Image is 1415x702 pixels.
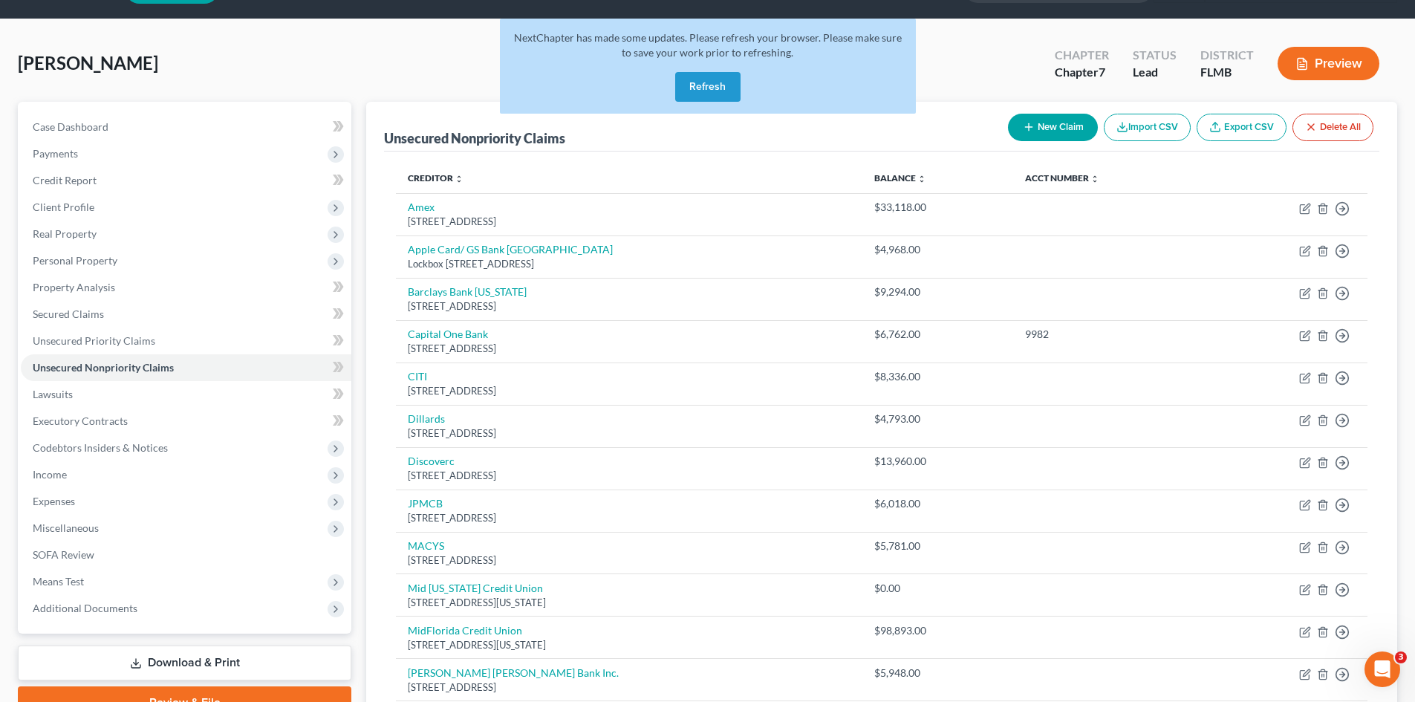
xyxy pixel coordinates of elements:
div: Lockbox [STREET_ADDRESS] [408,257,850,271]
div: [STREET_ADDRESS] [408,553,850,568]
div: [STREET_ADDRESS] [408,426,850,441]
div: District [1200,47,1254,64]
div: Unsecured Nonpriority Claims [384,129,565,147]
div: $6,762.00 [874,327,1001,342]
a: Apple Card/ GS Bank [GEOGRAPHIC_DATA] [408,243,613,256]
a: Download & Print [18,646,351,680]
a: Capital One Bank [408,328,488,340]
span: Payments [33,147,78,160]
button: Preview [1278,47,1379,80]
iframe: Intercom live chat [1364,651,1400,687]
span: Client Profile [33,201,94,213]
a: [PERSON_NAME] [PERSON_NAME] Bank Inc. [408,666,619,679]
a: JPMCB [408,497,443,510]
a: CITI [408,370,427,383]
div: $13,960.00 [874,454,1001,469]
div: Chapter [1055,64,1109,81]
div: 9982 [1025,327,1196,342]
a: Dillards [408,412,445,425]
a: SOFA Review [21,542,351,568]
div: $5,948.00 [874,666,1001,680]
div: [STREET_ADDRESS] [408,299,850,313]
div: [STREET_ADDRESS] [408,215,850,229]
div: $8,336.00 [874,369,1001,384]
a: Export CSV [1197,114,1286,141]
i: unfold_more [1090,175,1099,183]
span: Secured Claims [33,308,104,320]
div: $33,118.00 [874,200,1001,215]
a: MidFlorida Credit Union [408,624,522,637]
span: Executory Contracts [33,415,128,427]
a: Amex [408,201,435,213]
div: $9,294.00 [874,285,1001,299]
a: Case Dashboard [21,114,351,140]
button: Import CSV [1104,114,1191,141]
div: $98,893.00 [874,623,1001,638]
a: Executory Contracts [21,408,351,435]
a: Discoverc [408,455,455,467]
div: $5,781.00 [874,539,1001,553]
div: [STREET_ADDRESS] [408,384,850,398]
div: FLMB [1200,64,1254,81]
div: [STREET_ADDRESS] [408,680,850,695]
a: Acct Number unfold_more [1025,172,1099,183]
span: 7 [1099,65,1105,79]
span: Case Dashboard [33,120,108,133]
span: Codebtors Insiders & Notices [33,441,168,454]
span: Unsecured Priority Claims [33,334,155,347]
a: Property Analysis [21,274,351,301]
span: 3 [1395,651,1407,663]
button: Refresh [675,72,741,102]
a: Barclays Bank [US_STATE] [408,285,527,298]
a: Unsecured Nonpriority Claims [21,354,351,381]
div: [STREET_ADDRESS] [408,469,850,483]
a: Balance unfold_more [874,172,926,183]
a: MACYS [408,539,444,552]
span: NextChapter has made some updates. Please refresh your browser. Please make sure to save your wor... [514,31,902,59]
span: Lawsuits [33,388,73,400]
div: [STREET_ADDRESS][US_STATE] [408,638,850,652]
div: Lead [1133,64,1177,81]
span: Credit Report [33,174,97,186]
a: Creditor unfold_more [408,172,463,183]
span: Unsecured Nonpriority Claims [33,361,174,374]
div: $4,793.00 [874,412,1001,426]
span: Income [33,468,67,481]
button: Delete All [1292,114,1373,141]
div: $6,018.00 [874,496,1001,511]
a: Unsecured Priority Claims [21,328,351,354]
i: unfold_more [917,175,926,183]
div: [STREET_ADDRESS][US_STATE] [408,596,850,610]
span: [PERSON_NAME] [18,52,158,74]
a: Mid [US_STATE] Credit Union [408,582,543,594]
span: Property Analysis [33,281,115,293]
a: Secured Claims [21,301,351,328]
a: Lawsuits [21,381,351,408]
span: Miscellaneous [33,521,99,534]
div: [STREET_ADDRESS] [408,342,850,356]
div: $0.00 [874,581,1001,596]
div: $4,968.00 [874,242,1001,257]
span: Real Property [33,227,97,240]
span: Means Test [33,575,84,588]
div: [STREET_ADDRESS] [408,511,850,525]
span: Expenses [33,495,75,507]
a: Credit Report [21,167,351,194]
i: unfold_more [455,175,463,183]
span: SOFA Review [33,548,94,561]
span: Additional Documents [33,602,137,614]
span: Personal Property [33,254,117,267]
div: Status [1133,47,1177,64]
button: New Claim [1008,114,1098,141]
div: Chapter [1055,47,1109,64]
